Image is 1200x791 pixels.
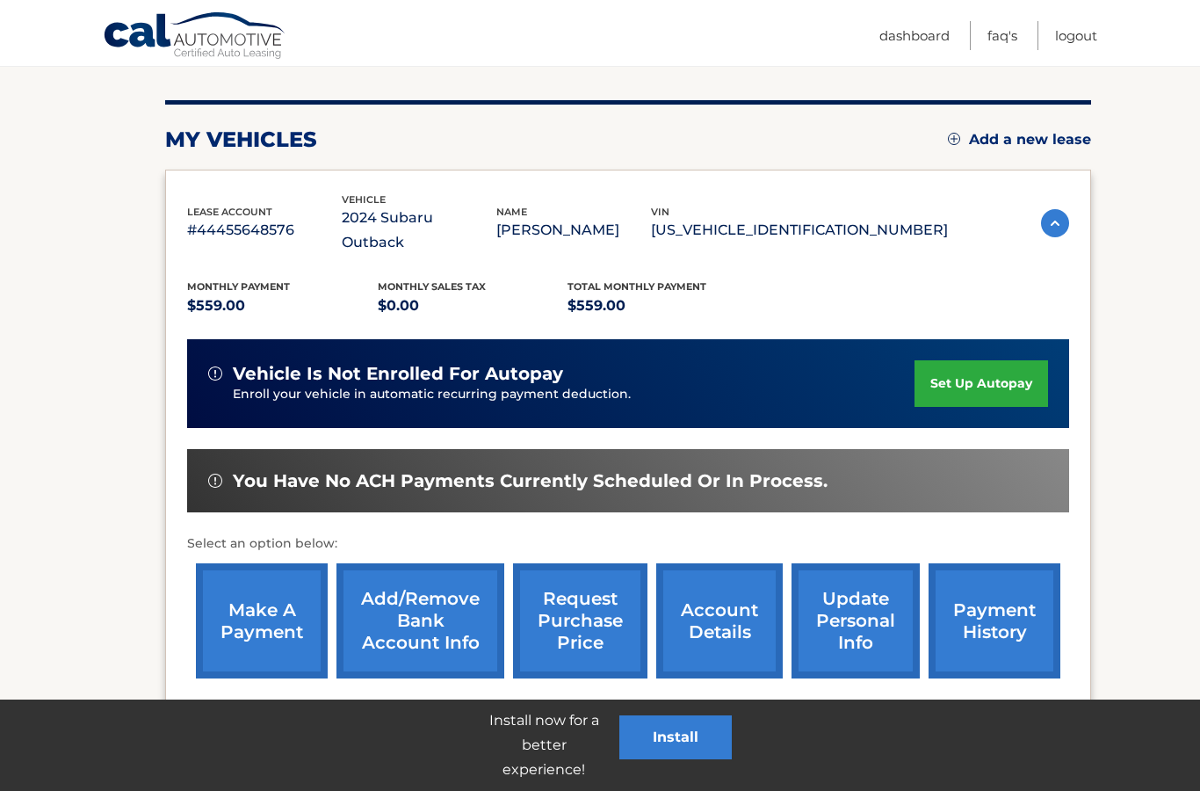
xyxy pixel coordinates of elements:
a: payment history [929,563,1060,679]
span: name [496,206,527,218]
a: account details [656,563,783,679]
p: Select an option below: [187,533,1069,555]
span: vehicle [342,193,386,206]
p: #44455648576 [187,218,342,243]
p: $0.00 [378,294,568,318]
a: set up autopay [914,360,1048,407]
span: lease account [187,206,272,218]
p: [PERSON_NAME] [496,218,651,243]
a: Add/Remove bank account info [336,563,504,679]
p: Enroll your vehicle in automatic recurring payment deduction. [233,385,914,404]
a: update personal info [792,563,920,679]
p: [US_VEHICLE_IDENTIFICATION_NUMBER] [651,218,948,243]
span: Monthly Payment [187,280,290,293]
a: make a payment [196,563,328,679]
span: Monthly sales Tax [378,280,486,293]
p: 2024 Subaru Outback [342,206,496,255]
p: Install now for a better experience! [468,708,619,782]
span: vehicle is not enrolled for autopay [233,363,563,385]
span: Total Monthly Payment [567,280,706,293]
img: accordion-active.svg [1041,209,1069,237]
img: alert-white.svg [208,474,222,488]
span: vin [651,206,669,218]
a: Logout [1055,21,1097,50]
img: add.svg [948,133,960,145]
a: Dashboard [879,21,950,50]
a: Cal Automotive [103,11,287,62]
img: alert-white.svg [208,366,222,381]
span: You have no ACH payments currently scheduled or in process. [233,470,828,492]
p: $559.00 [187,294,378,318]
p: $559.00 [567,294,758,318]
a: Add a new lease [948,131,1091,149]
button: Install [619,715,732,759]
a: request purchase price [513,563,647,679]
h2: my vehicles [165,127,317,153]
a: FAQ's [987,21,1017,50]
